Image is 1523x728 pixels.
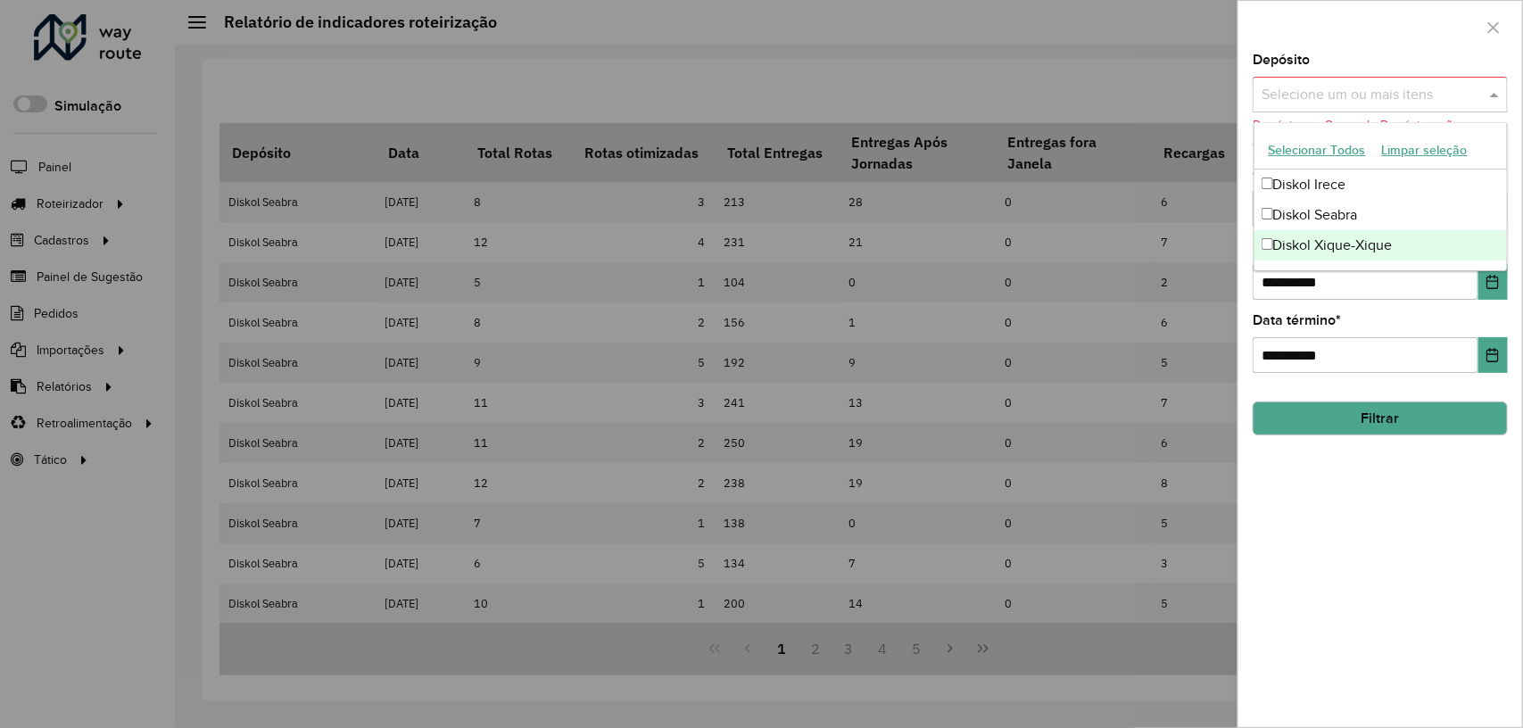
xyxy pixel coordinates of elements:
div: Diskol Seabra [1254,200,1508,230]
button: Choose Date [1478,264,1508,300]
button: Filtrar [1253,401,1508,435]
div: Diskol Irece [1254,170,1508,200]
ng-dropdown-panel: Options list [1254,122,1509,271]
label: Depósito [1253,49,1310,70]
formly-validation-message: Depósito ou Grupo de Depósitos são obrigatórios [1253,119,1460,151]
div: Diskol Xique-Xique [1254,230,1508,261]
button: Choose Date [1478,337,1508,373]
button: Limpar seleção [1374,136,1476,164]
button: Selecionar Todos [1261,136,1374,164]
label: Data término [1253,310,1341,331]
